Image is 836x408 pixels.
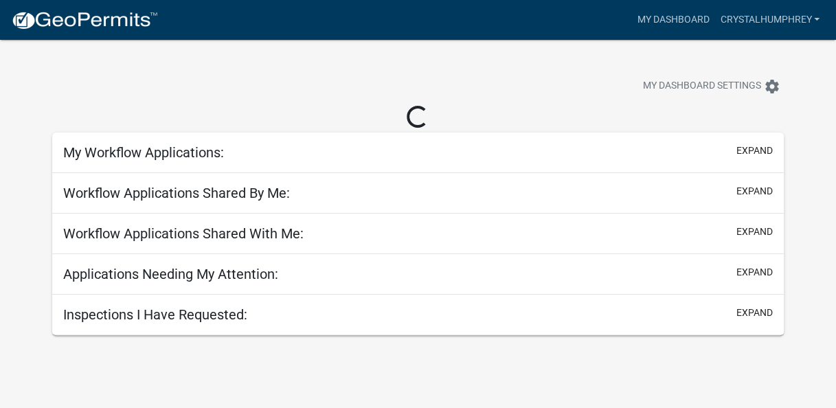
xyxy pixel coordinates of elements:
[736,184,773,199] button: expand
[63,144,224,161] h5: My Workflow Applications:
[764,78,780,95] i: settings
[736,306,773,320] button: expand
[736,144,773,158] button: expand
[63,225,304,242] h5: Workflow Applications Shared With Me:
[736,225,773,239] button: expand
[63,266,278,282] h5: Applications Needing My Attention:
[736,265,773,280] button: expand
[643,78,761,95] span: My Dashboard Settings
[631,7,714,33] a: My Dashboard
[714,7,825,33] a: Crystalhumphrey
[63,185,290,201] h5: Workflow Applications Shared By Me:
[632,73,791,100] button: My Dashboard Settingssettings
[63,306,247,323] h5: Inspections I Have Requested:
